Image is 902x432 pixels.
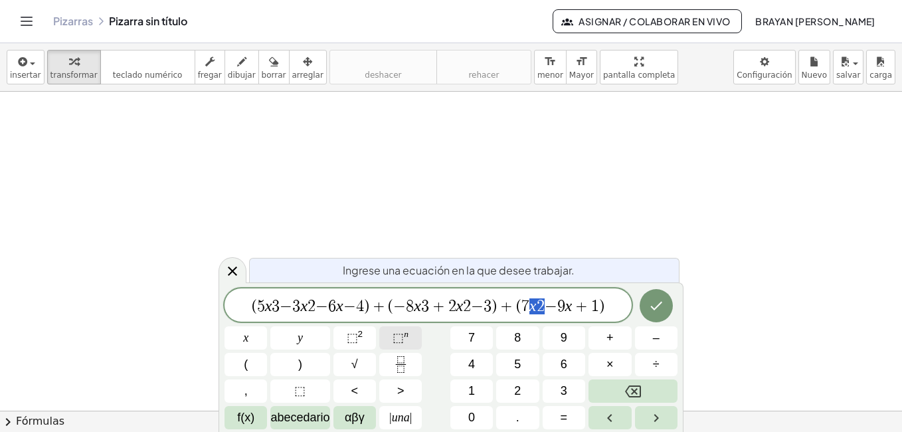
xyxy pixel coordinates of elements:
[270,409,329,427] span: abecedario
[579,15,731,27] font: Asignar / Colaborar en vivo
[496,326,539,350] button: 8
[237,409,254,427] span: f(x)
[514,356,521,374] span: 5
[379,379,422,403] button: Mayor que
[393,298,406,314] span: −
[389,409,412,427] span: una
[496,379,539,403] button: 2
[802,70,827,80] span: Nuevo
[393,331,404,344] span: ⬚
[333,54,434,70] i: deshacer
[198,70,222,80] span: fregar
[468,329,475,347] span: 7
[252,298,257,314] span: (
[294,382,306,400] span: ⬚
[225,326,267,350] button: x
[471,298,484,314] span: −
[379,326,422,350] button: Superíndice
[298,329,303,347] span: y
[534,50,567,84] button: format_sizemenor
[588,406,631,429] button: Flecha izquierda
[365,70,401,80] span: deshacer
[497,298,516,314] span: +
[561,382,567,400] span: 3
[333,353,376,376] button: Raíz cuadrada
[600,50,679,84] button: pantalla completa
[866,50,895,84] button: carga
[280,298,292,314] span: −
[635,406,677,429] button: Flecha derecha
[414,297,421,314] var: x
[448,298,456,314] span: 2
[450,326,493,350] button: 7
[450,406,493,429] button: 0
[496,353,539,376] button: 5
[440,54,528,70] i: rehacer
[833,50,863,84] button: salvar
[356,298,364,314] span: 4
[737,70,792,80] span: Configuración
[635,326,677,350] button: Menos
[113,70,183,80] span: teclado numérico
[572,298,591,314] span: +
[379,406,422,429] button: Valor absoluto
[653,329,660,347] span: –
[333,406,376,429] button: Alfabeto griego
[53,15,93,28] a: Pizarras
[404,329,408,339] sup: n
[450,353,493,376] button: 4
[7,50,45,84] button: insertar
[270,326,329,350] button: y
[343,298,356,314] span: −
[358,329,363,339] sup: 2
[755,15,875,27] font: Brayan [PERSON_NAME]
[421,298,429,314] span: 3
[561,409,568,427] span: =
[270,353,329,376] button: )
[257,298,265,314] span: 5
[588,326,631,350] button: Más
[364,298,369,314] span: )
[195,50,225,84] button: fregar
[653,356,660,374] span: ÷
[544,54,557,70] i: format_size
[436,50,531,84] button: rehacerrehacer
[543,326,585,350] button: 9
[543,353,585,376] button: 6
[104,54,192,70] i: teclado
[225,379,267,403] button: ,
[496,406,539,429] button: .
[745,9,886,33] button: Brayan [PERSON_NAME]
[345,409,365,427] span: αβγ
[450,379,493,403] button: 1
[484,298,492,314] span: 3
[351,382,359,400] span: <
[225,50,259,84] button: dibujar
[244,356,248,374] span: (
[553,9,742,33] button: Asignar / Colaborar en vivo
[329,50,437,84] button: deshacerdeshacer
[298,356,302,374] span: )
[308,298,316,314] span: 2
[333,326,376,350] button: Cuadricular
[429,298,448,314] span: +
[468,382,475,400] span: 1
[514,382,521,400] span: 2
[545,298,557,314] span: −
[456,297,464,314] var: x
[468,70,499,80] span: rehacer
[836,70,860,80] span: salvar
[575,54,588,70] i: format_size
[516,409,519,427] span: .
[369,298,389,314] span: +
[292,298,300,314] span: 3
[244,382,248,400] span: ,
[565,297,573,314] var: x
[591,298,599,314] span: 1
[561,329,567,347] span: 9
[468,356,475,374] span: 4
[733,50,795,84] button: Configuración
[347,331,358,344] span: ⬚
[343,263,575,277] font: Ingrese una ecuación en la que desee trabajar.
[606,356,614,374] span: ×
